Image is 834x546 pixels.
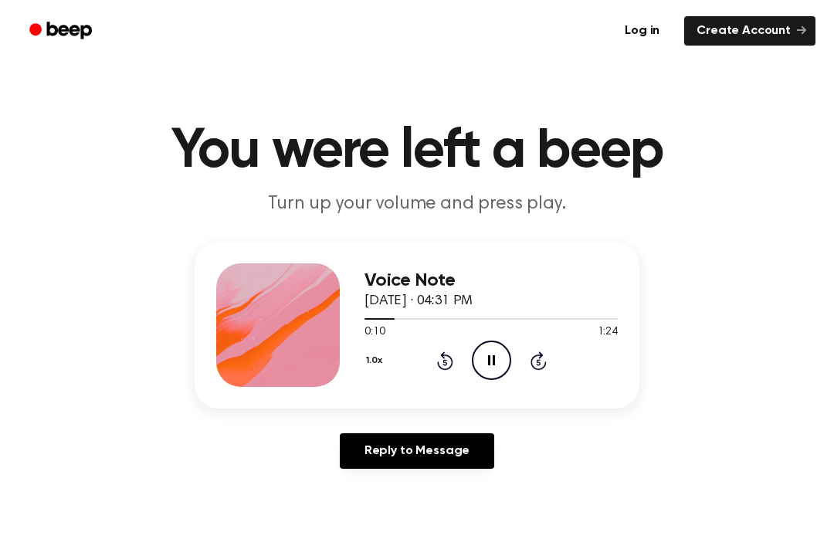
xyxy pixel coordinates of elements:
a: Create Account [684,16,815,46]
h1: You were left a beep [22,124,812,179]
span: 0:10 [364,324,385,341]
span: [DATE] · 04:31 PM [364,294,473,308]
a: Beep [19,16,106,46]
h3: Voice Note [364,270,618,291]
a: Reply to Message [340,433,494,469]
button: 1.0x [364,348,388,374]
a: Log in [609,13,675,49]
p: Turn up your volume and press play. [120,192,714,217]
span: 1:24 [598,324,618,341]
